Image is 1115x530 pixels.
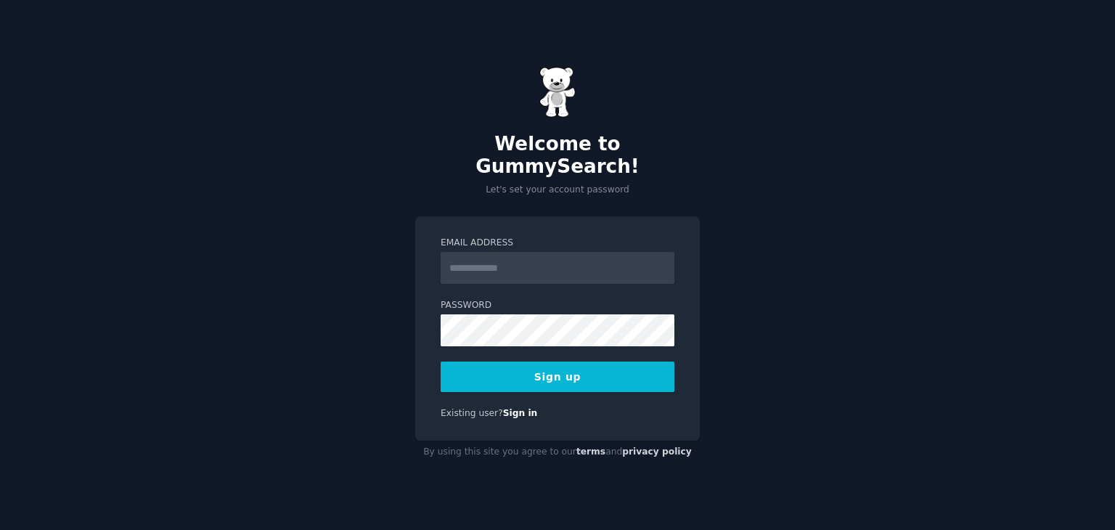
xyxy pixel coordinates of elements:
p: Let's set your account password [415,184,700,197]
a: Sign in [503,408,538,418]
span: Existing user? [441,408,503,418]
label: Password [441,299,674,312]
label: Email Address [441,237,674,250]
h2: Welcome to GummySearch! [415,133,700,179]
div: By using this site you agree to our and [415,441,700,464]
button: Sign up [441,362,674,392]
a: privacy policy [622,447,692,457]
img: Gummy Bear [539,67,576,118]
a: terms [576,447,605,457]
